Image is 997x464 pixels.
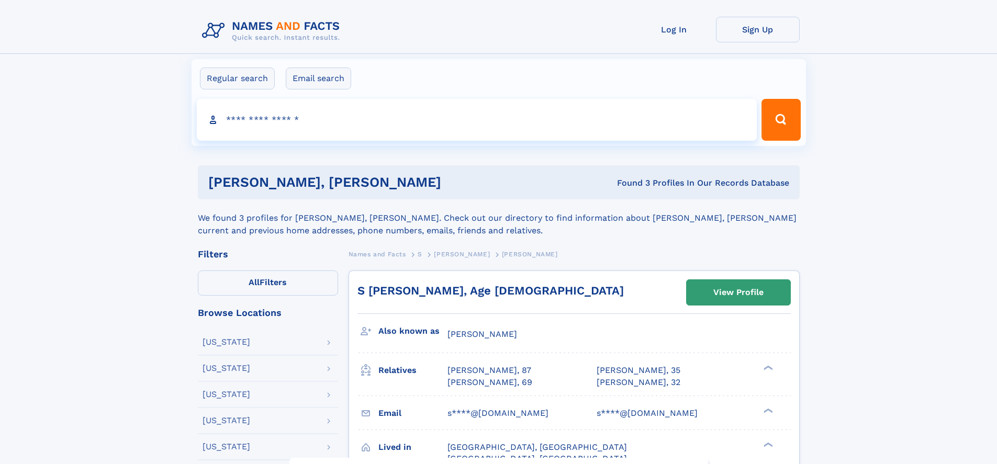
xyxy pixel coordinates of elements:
[208,176,529,189] h1: [PERSON_NAME], [PERSON_NAME]
[761,441,774,448] div: ❯
[378,404,447,422] h3: Email
[447,377,532,388] a: [PERSON_NAME], 69
[203,416,250,425] div: [US_STATE]
[378,361,447,379] h3: Relatives
[198,17,349,45] img: Logo Names and Facts
[447,365,531,376] a: [PERSON_NAME], 87
[447,442,627,452] span: [GEOGRAPHIC_DATA], [GEOGRAPHIC_DATA]
[198,250,338,259] div: Filters
[447,329,517,339] span: [PERSON_NAME]
[434,247,490,261] a: [PERSON_NAME]
[203,364,250,372] div: [US_STATE]
[597,365,680,376] a: [PERSON_NAME], 35
[249,277,260,287] span: All
[761,99,800,141] button: Search Button
[713,280,764,304] div: View Profile
[198,199,800,237] div: We found 3 profiles for [PERSON_NAME], [PERSON_NAME]. Check out our directory to find information...
[597,377,680,388] a: [PERSON_NAME], 32
[197,99,757,141] input: search input
[198,308,338,318] div: Browse Locations
[378,322,447,340] h3: Also known as
[529,177,789,189] div: Found 3 Profiles In Our Records Database
[203,390,250,399] div: [US_STATE]
[687,280,790,305] a: View Profile
[349,247,406,261] a: Names and Facts
[378,438,447,456] h3: Lived in
[418,247,422,261] a: S
[198,270,338,296] label: Filters
[716,17,800,42] a: Sign Up
[761,407,774,414] div: ❯
[203,443,250,451] div: [US_STATE]
[203,338,250,346] div: [US_STATE]
[200,67,275,89] label: Regular search
[418,251,422,258] span: S
[434,251,490,258] span: [PERSON_NAME]
[502,251,558,258] span: [PERSON_NAME]
[632,17,716,42] a: Log In
[447,454,627,463] span: [GEOGRAPHIC_DATA], [GEOGRAPHIC_DATA]
[286,67,351,89] label: Email search
[761,365,774,371] div: ❯
[357,284,624,297] a: S [PERSON_NAME], Age [DEMOGRAPHIC_DATA]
